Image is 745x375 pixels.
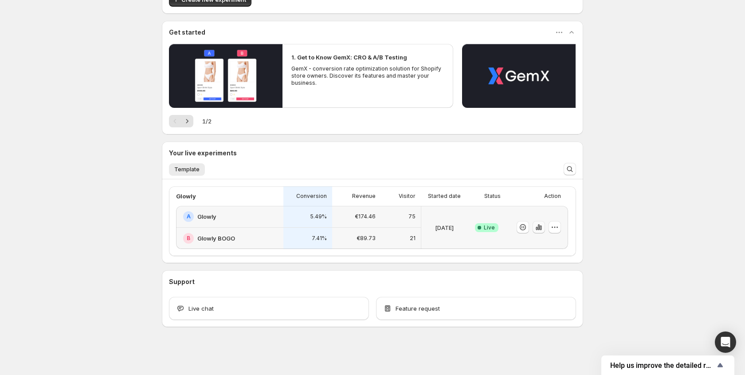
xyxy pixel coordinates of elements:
[202,117,212,126] span: 1 / 2
[312,235,327,242] p: 7.41%
[428,193,461,200] p: Started date
[564,163,576,175] button: Search and filter results
[176,192,196,201] p: Glowly
[610,360,725,371] button: Show survey - Help us improve the detailed report for A/B campaigns
[169,277,195,286] h3: Support
[188,304,214,313] span: Live chat
[484,224,495,231] span: Live
[181,115,193,127] button: Next
[399,193,416,200] p: Visitor
[715,332,736,353] div: Open Intercom Messenger
[355,213,376,220] p: €174.46
[197,234,235,243] h2: Glowly BOGO
[396,304,440,313] span: Feature request
[357,235,376,242] p: €89.73
[291,65,444,87] p: GemX - conversion rate optimization solution for Shopify store owners. Discover its features and ...
[187,235,190,242] h2: B
[544,193,561,200] p: Action
[410,235,416,242] p: 21
[169,28,205,37] h3: Get started
[291,53,407,62] h2: 1. Get to Know GemX: CRO & A/B Testing
[435,223,454,232] p: [DATE]
[197,212,216,221] h2: Glowly
[352,193,376,200] p: Revenue
[462,44,576,108] button: Play video
[310,213,327,220] p: 5.49%
[296,193,327,200] p: Conversion
[169,149,237,158] h3: Your live experiments
[169,115,193,127] nav: Pagination
[187,213,191,220] h2: A
[174,166,200,173] span: Template
[610,361,715,370] span: Help us improve the detailed report for A/B campaigns
[169,44,282,108] button: Play video
[408,213,416,220] p: 75
[484,193,501,200] p: Status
